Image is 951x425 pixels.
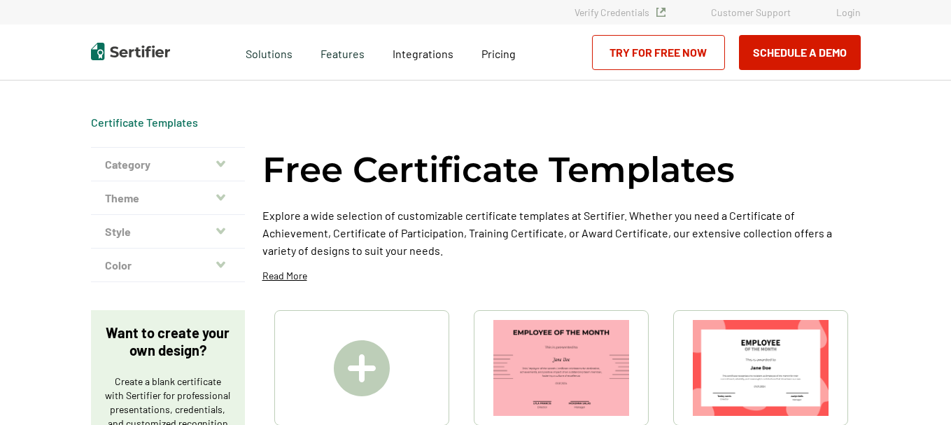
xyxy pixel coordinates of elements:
[246,43,293,61] span: Solutions
[575,6,665,18] a: Verify Credentials
[481,47,516,60] span: Pricing
[91,43,170,60] img: Sertifier | Digital Credentialing Platform
[262,147,735,193] h1: Free Certificate Templates
[836,6,861,18] a: Login
[711,6,791,18] a: Customer Support
[262,269,307,283] p: Read More
[493,320,629,416] img: Simple & Modern Employee of the Month Certificate Template
[262,207,861,259] p: Explore a wide selection of customizable certificate templates at Sertifier. Whether you need a C...
[592,35,725,70] a: Try for Free Now
[320,43,365,61] span: Features
[481,43,516,61] a: Pricing
[91,116,198,129] a: Certificate Templates
[91,148,245,181] button: Category
[91,215,245,249] button: Style
[334,340,390,396] img: Create A Blank Certificate
[91,116,198,130] div: Breadcrumb
[105,324,231,359] p: Want to create your own design?
[393,43,453,61] a: Integrations
[91,181,245,215] button: Theme
[91,249,245,282] button: Color
[656,8,665,17] img: Verified
[393,47,453,60] span: Integrations
[693,320,829,416] img: Modern & Red Employee of the Month Certificate Template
